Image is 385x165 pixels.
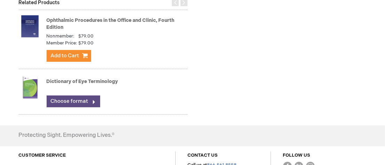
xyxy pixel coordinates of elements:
[47,33,75,40] strong: Nonmember:
[19,132,115,139] h4: Protecting Sight. Empowering Lives.®
[19,13,41,40] img: Ophthalmic Procedures in the Office and Clinic, Fourth Edition
[47,79,118,84] a: Dictionary of Eye Terminology
[19,74,41,101] img: Dictionary of Eye Terminology
[19,152,66,158] a: CUSTOMER SERVICE
[283,152,311,158] a: FOLLOW US
[79,40,94,47] span: $79.00
[79,33,94,39] span: $79.00
[47,50,91,62] button: Add to Cart
[47,40,78,47] strong: Member Price:
[188,152,218,158] a: CONTACT US
[47,17,175,30] a: Ophthalmic Procedures in the Office and Clinic, Fourth Edition
[47,96,100,107] a: Choose format
[51,52,79,59] span: Add to Cart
